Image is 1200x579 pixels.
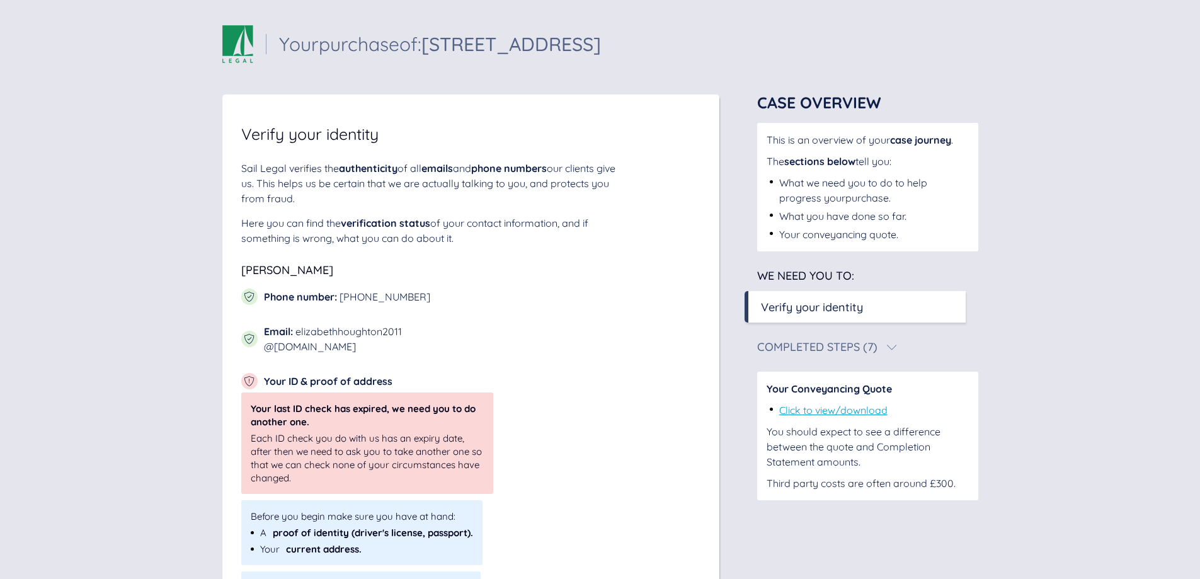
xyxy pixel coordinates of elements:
[251,403,476,428] span: Your last ID check has expired, we need you to do another one.
[241,161,619,206] div: Sail Legal verifies the of all and our clients give us. This helps us be certain that we are actu...
[251,526,473,539] div: A
[757,341,877,353] div: Completed Steps (7)
[264,289,430,304] div: [PHONE_NUMBER]
[767,476,969,491] div: Third party costs are often around £300.
[779,227,898,242] div: Your conveyancing quote.
[279,35,601,54] div: Your purchase of:
[767,132,969,147] div: This is an overview of your .
[286,542,362,556] span: current address.
[784,155,855,168] span: sections below
[273,526,473,539] span: proof of identity (driver's license, passport).
[767,424,969,469] div: You should expect to see a difference between the quote and Completion Statement amounts.
[241,263,333,277] span: [PERSON_NAME]
[264,375,392,387] span: Your ID & proof of address
[421,162,453,175] span: emails
[761,299,863,316] div: Verify your identity
[339,162,397,175] span: authenticity
[767,382,892,395] span: Your Conveyancing Quote
[471,162,547,175] span: phone numbers
[241,215,619,246] div: Here you can find the of your contact information, and if something is wrong, what you can do abo...
[779,209,906,224] div: What you have done so far.
[264,325,293,338] span: Email :
[890,134,951,146] span: case journey
[767,154,969,169] div: The tell you:
[251,432,484,484] div: Each ID check you do with us has an expiry date, after then we need to ask you to take another on...
[264,290,337,303] span: Phone number :
[251,542,473,556] div: Your
[251,510,473,523] span: Before you begin make sure you have at hand:
[779,404,888,416] a: Click to view/download
[757,93,881,112] span: Case Overview
[421,32,601,56] span: [STREET_ADDRESS]
[757,268,854,283] span: We need you to:
[264,324,493,354] div: elizabethhoughton2011 @[DOMAIN_NAME]
[241,126,379,142] span: Verify your identity
[341,217,430,229] span: verification status
[779,175,969,205] div: What we need you to do to help progress your purchase .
